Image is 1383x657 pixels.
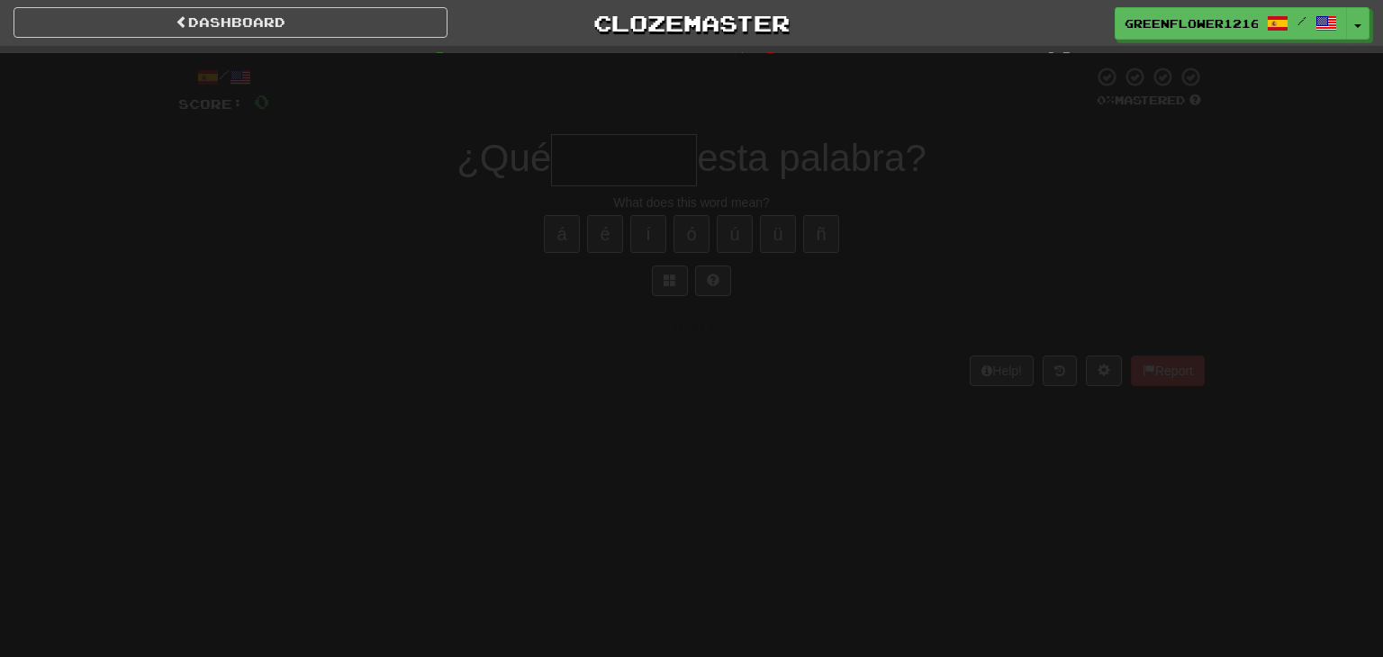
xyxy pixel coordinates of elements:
button: Switch sentence to multiple choice alt+p [652,265,688,296]
button: ü [760,215,796,253]
button: í [630,215,666,253]
a: Dashboard [14,7,447,38]
span: GreenFlower1216 [1125,15,1258,31]
span: : [1011,52,1031,67]
span: / [1297,14,1306,27]
span: 0 [254,90,269,112]
button: é [587,215,623,253]
span: : [731,52,751,67]
span: : [400,52,420,67]
button: ó [673,215,710,253]
button: Round history (alt+y) [1043,355,1077,386]
span: 0 % [1097,93,1115,107]
span: esta palabra? [697,137,927,179]
button: ú [717,215,753,253]
span: 10 [1044,48,1074,69]
button: Single letter hint - you only get 1 per sentence and score half the points! alt+h [695,265,731,296]
button: Report [1131,355,1205,386]
span: Correct [299,50,387,68]
span: Incorrect [605,50,719,68]
button: á [544,215,580,253]
a: GreenFlower1216 / [1115,7,1347,40]
span: Score: [178,96,243,112]
div: / [178,66,269,88]
span: To go [936,50,999,68]
button: ñ [803,215,839,253]
span: 0 [432,48,447,69]
div: Mastered [1093,93,1205,109]
button: Submit [636,305,747,346]
button: Help! [970,355,1034,386]
span: ¿Qué [456,137,551,179]
span: 0 [763,48,778,69]
div: What does this word mean? [178,193,1205,211]
a: Clozemaster [475,7,908,39]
